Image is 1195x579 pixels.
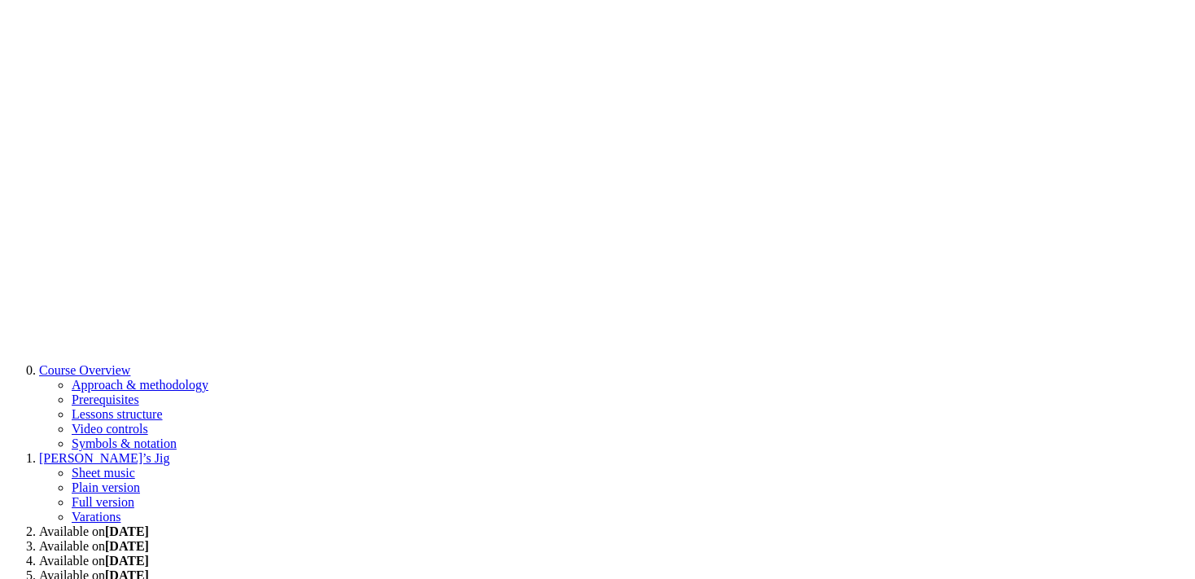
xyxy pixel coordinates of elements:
[39,539,149,553] span: Available on
[72,510,120,524] a: Varations
[72,422,148,436] a: Video controls
[39,554,149,568] span: Available on
[72,466,135,480] a: Sheet music
[72,480,140,494] a: Plain version
[105,554,149,568] strong: [DATE]
[39,524,149,538] span: Available on
[105,539,149,553] strong: [DATE]
[72,378,208,392] a: Approach & methodology
[72,436,177,450] a: Symbols & notation
[105,524,149,538] strong: [DATE]
[72,393,139,406] a: Prerequisites
[72,495,134,509] a: Full version
[72,407,163,421] a: Lessons structure
[39,363,130,377] a: Course Overview
[39,451,169,465] a: [PERSON_NAME]’s Jig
